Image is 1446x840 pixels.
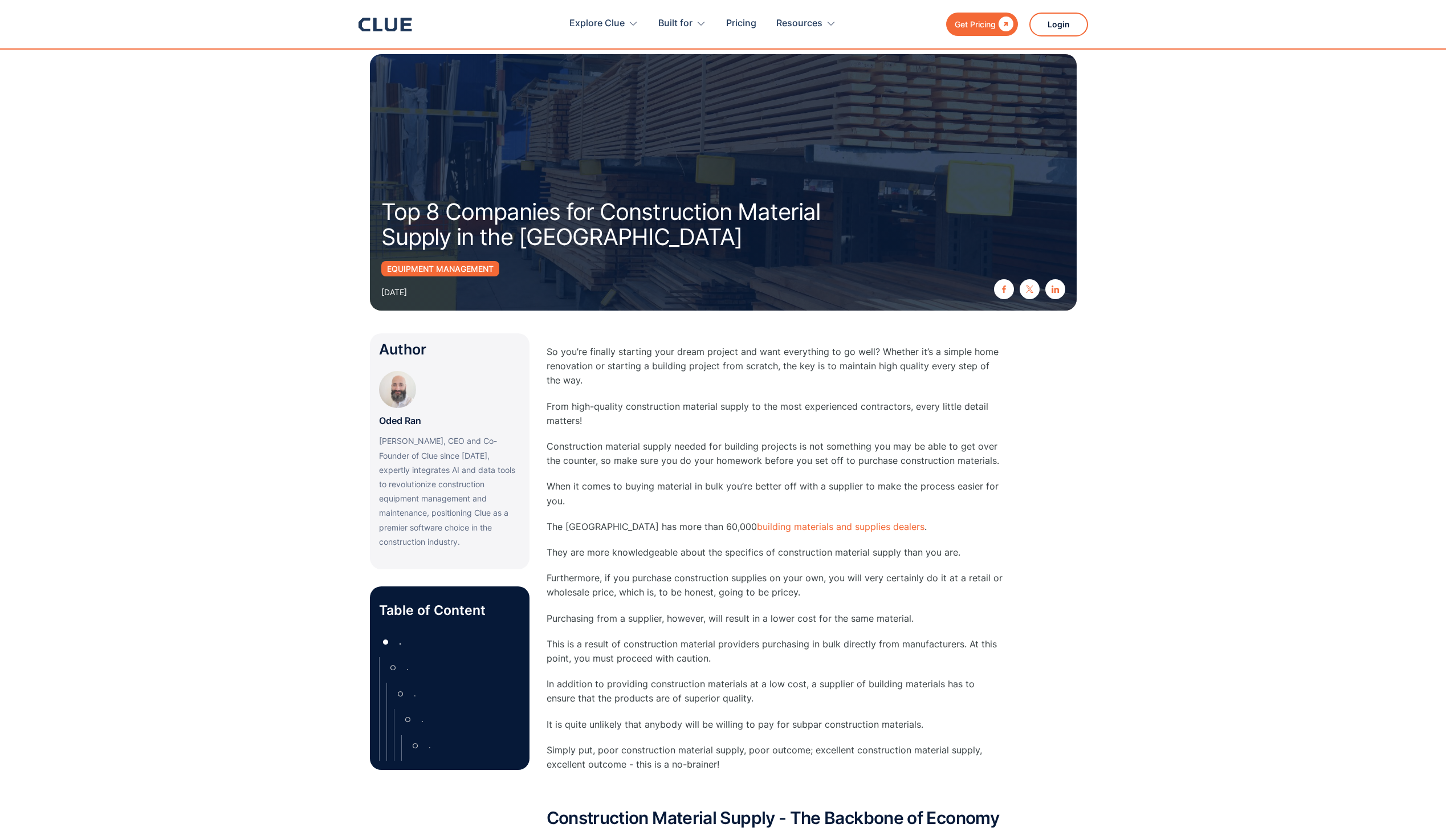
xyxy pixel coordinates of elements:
p: Oded Ran [379,414,421,428]
p: Simply put, poor construction material supply, poor outcome; excellent construction material supp... [547,743,1003,772]
img: Oded Ran [379,371,416,408]
p: In addition to providing construction materials at a low cost, a supplier of building materials h... [547,677,1003,706]
a: Pricing [726,6,756,42]
div: Get Pricing [955,17,996,31]
div: ○ [409,737,422,755]
a: building materials and supplies dealers [757,521,924,532]
img: facebook icon [1000,286,1008,293]
div: . [406,660,409,675]
div: Built for [658,6,693,42]
h2: Construction Material Supply - The Backbone of Economy [547,809,1003,827]
p: Purchasing from a supplier, however, will result in a lower cost for the same material. [547,611,1003,626]
div: ○ [394,685,408,702]
p: Furthermore, if you purchase construction supplies on your own, you will very certainly do it at ... [547,571,1003,600]
a: Login [1029,13,1088,36]
a: Get Pricing [946,13,1018,36]
div: . [421,712,423,727]
a: ○. [409,737,520,755]
img: linkedin icon [1052,286,1059,293]
div: Explore Clue [569,6,625,42]
div: Resources [776,6,822,42]
a: ●. [379,633,520,650]
a: ○. [394,685,520,702]
p: [PERSON_NAME], CEO and Co-Founder of Clue since [DATE], expertly integrates AI and data tools to ... [379,434,520,549]
a: ○. [401,711,520,728]
p: The [GEOGRAPHIC_DATA] has more than 60,000 . [547,520,1003,534]
div: [DATE] [381,285,407,299]
p: ‍ [547,783,1003,797]
img: twitter X icon [1026,286,1033,293]
div: ○ [386,659,400,676]
div:  [996,17,1013,31]
h1: Top 8 Companies for Construction Material Supply in the [GEOGRAPHIC_DATA] [381,199,860,250]
p: Table of Content [379,601,520,619]
p: When it comes to buying material in bulk you’re better off with a supplier to make the process ea... [547,479,1003,508]
p: This is a result of construction material providers purchasing in bulk directly from manufacturer... [547,637,1003,666]
p: So you’re finally starting your dream project and want everything to go well? Whether it’s a simp... [547,345,1003,388]
div: . [399,634,401,649]
a: ○. [386,659,520,676]
div: ○ [401,711,415,728]
div: . [414,687,416,701]
div: Author [379,342,520,357]
p: From high-quality construction material supply to the most experienced contractors, every little ... [547,399,1003,428]
p: Construction material supply needed for building projects is not something you may be able to get... [547,439,1003,468]
div: . [429,739,431,753]
p: They are more knowledgeable about the specifics of construction material supply than you are. [547,545,1003,560]
a: Equipment Management [381,261,499,276]
div: ● [379,633,393,650]
p: It is quite unlikely that anybody will be willing to pay for subpar construction materials. [547,717,1003,732]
